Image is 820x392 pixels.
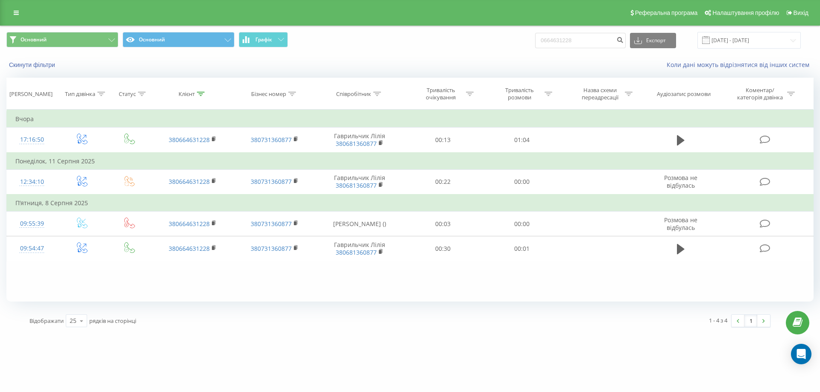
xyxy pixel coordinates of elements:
[169,244,210,253] a: 380664631228
[482,212,561,236] td: 00:00
[315,128,404,153] td: Гаврильчик Лілія
[169,220,210,228] a: 380664631228
[70,317,76,325] div: 25
[744,315,757,327] a: 1
[15,174,49,190] div: 12:34:10
[9,90,53,98] div: [PERSON_NAME]
[251,220,292,228] a: 380731360877
[482,128,561,153] td: 01:04
[315,212,404,236] td: [PERSON_NAME] ()
[6,61,59,69] button: Скинути фільтри
[6,32,118,47] button: Основний
[657,90,711,98] div: Аудіозапис розмови
[336,139,377,148] a: 380681360877
[577,87,623,101] div: Назва схеми переадресації
[482,236,561,261] td: 00:01
[497,87,542,101] div: Тривалість розмови
[7,195,814,212] td: П’ятниця, 8 Серпня 2025
[404,236,482,261] td: 00:30
[15,240,49,257] div: 09:54:47
[89,317,136,325] span: рядків на сторінці
[712,9,779,16] span: Налаштування профілю
[336,248,377,256] a: 380681360877
[635,9,698,16] span: Реферальна програма
[20,36,47,43] span: Основний
[630,33,676,48] button: Експорт
[404,128,482,153] td: 00:13
[404,169,482,195] td: 00:22
[29,317,64,325] span: Відображати
[15,131,49,148] div: 17:16:50
[315,236,404,261] td: Гаврильчик Лілія
[169,136,210,144] a: 380664631228
[535,33,626,48] input: Пошук за номером
[791,344,811,364] div: Open Intercom Messenger
[664,216,697,232] span: Розмова не відбулась
[251,244,292,253] a: 380731360877
[336,90,371,98] div: Співробітник
[418,87,464,101] div: Тривалість очікування
[65,90,95,98] div: Тип дзвінка
[794,9,808,16] span: Вихід
[15,215,49,232] div: 09:55:39
[667,61,814,69] a: Коли дані можуть відрізнятися вiд інших систем
[709,316,727,325] div: 1 - 4 з 4
[251,90,286,98] div: Бізнес номер
[735,87,785,101] div: Коментар/категорія дзвінка
[482,169,561,195] td: 00:00
[169,177,210,186] a: 380664631228
[664,174,697,189] span: Розмова не відбулась
[336,181,377,189] a: 380681360877
[404,212,482,236] td: 00:03
[255,37,272,43] span: Графік
[251,177,292,186] a: 380731360877
[179,90,195,98] div: Клієнт
[251,136,292,144] a: 380731360877
[119,90,136,98] div: Статус
[7,110,814,128] td: Вчора
[123,32,234,47] button: Основний
[7,153,814,170] td: Понеділок, 11 Серпня 2025
[315,169,404,195] td: Гаврильчик Лілія
[239,32,288,47] button: Графік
